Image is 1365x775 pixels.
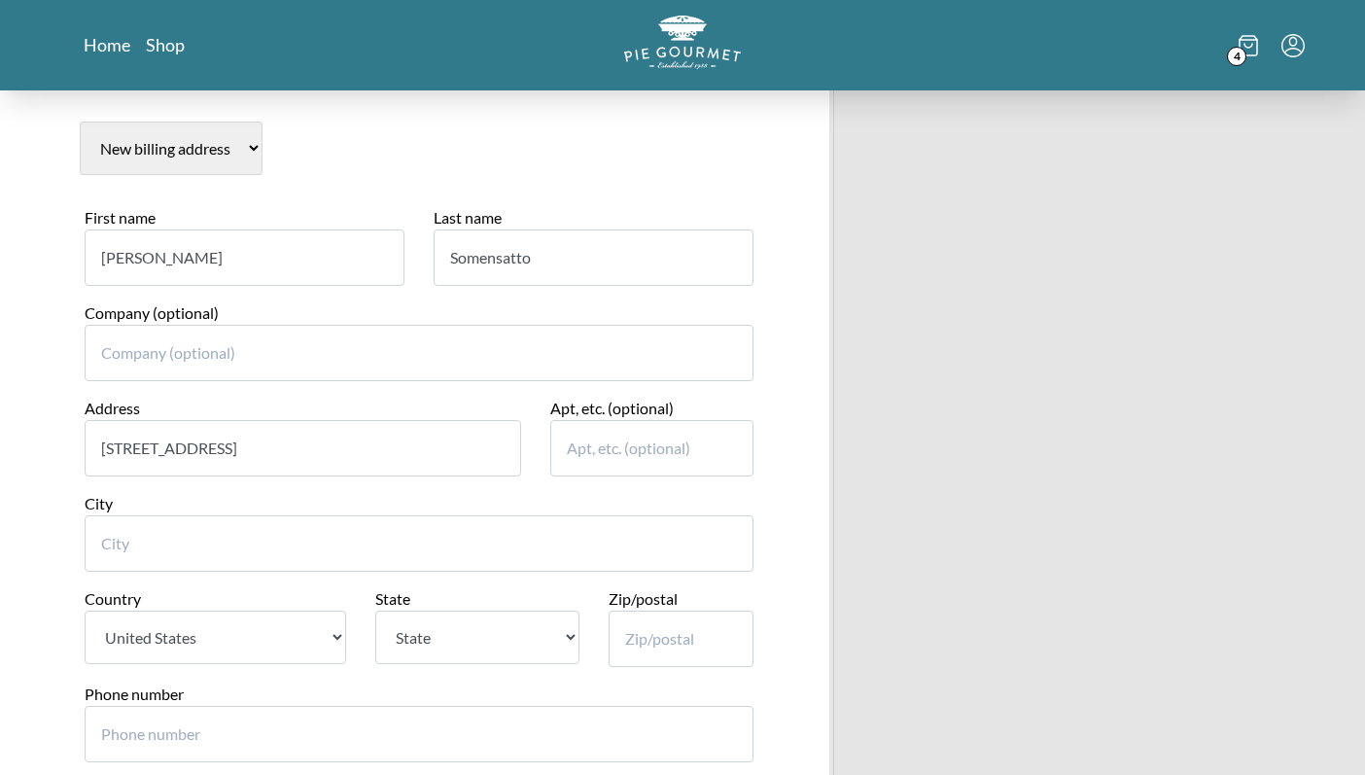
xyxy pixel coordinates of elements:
input: Apt, etc. (optional) [550,420,753,476]
input: Company (optional) [85,325,753,381]
a: Logo [624,16,741,75]
label: Company (optional) [85,303,219,322]
img: logo [624,16,741,69]
label: Apt, etc. (optional) [550,399,674,417]
label: Last name [434,208,502,227]
input: City [85,515,753,572]
label: Phone number [85,685,184,703]
span: 4 [1227,47,1246,66]
label: Country [85,589,141,608]
input: First name [85,229,404,286]
input: Last name [434,229,753,286]
button: Menu [1281,34,1305,57]
a: Home [84,33,130,56]
input: Phone number [85,706,753,762]
input: Address [85,420,521,476]
input: Zip/postal [609,611,754,667]
label: First name [85,208,156,227]
label: Address [85,399,140,417]
a: Shop [146,33,185,56]
label: City [85,494,113,512]
label: Zip/postal [609,589,678,608]
label: State [375,589,410,608]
